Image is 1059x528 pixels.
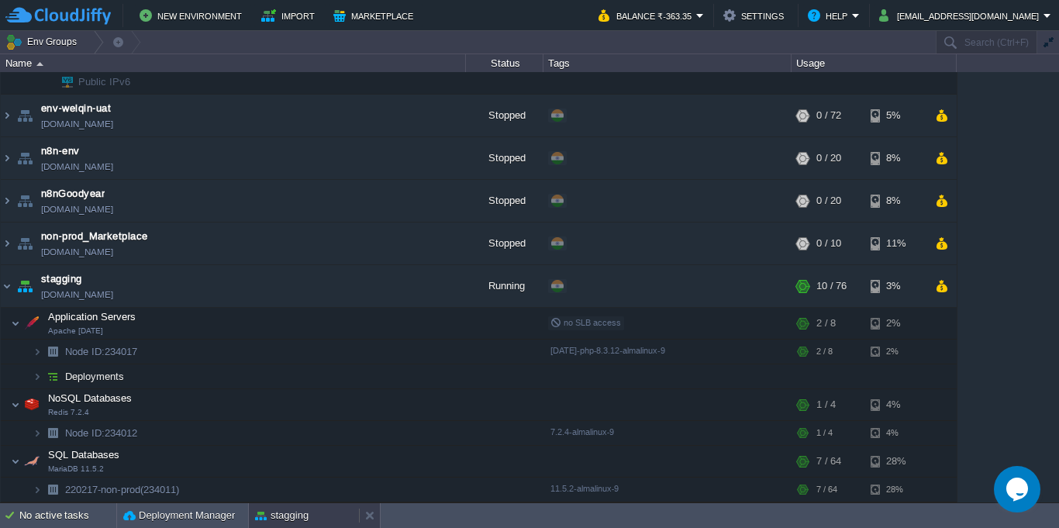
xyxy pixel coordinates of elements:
[47,448,122,461] span: SQL Databases
[550,346,665,355] span: [DATE]-php-8.3.12-almalinux-9
[64,370,126,383] a: Deployments
[550,427,614,437] span: 7.2.4-almalinux-9
[42,421,64,445] img: AMDAwAAAACH5BAEAAAAALAAAAAABAAEAAAICRAEAOw==
[42,364,64,388] img: AMDAwAAAACH5BAEAAAAALAAAAAABAAEAAAICRAEAOw==
[816,308,836,339] div: 2 / 8
[42,340,64,364] img: AMDAwAAAACH5BAEAAAAALAAAAAABAAEAAAICRAEAOw==
[871,308,921,339] div: 2%
[41,101,111,116] a: env-welqin-uat
[466,223,543,264] div: Stopped
[550,484,619,493] span: 11.5.2-almalinux-9
[816,389,836,420] div: 1 / 4
[1,95,13,136] img: AMDAwAAAACH5BAEAAAAALAAAAAABAAEAAAICRAEAOw==
[871,265,921,307] div: 3%
[871,421,921,445] div: 4%
[14,223,36,264] img: AMDAwAAAACH5BAEAAAAALAAAAAABAAEAAAICRAEAOw==
[816,223,841,264] div: 0 / 10
[598,6,696,25] button: Balance ₹-363.35
[51,70,73,94] img: AMDAwAAAACH5BAEAAAAALAAAAAABAAEAAAICRAEAOw==
[871,478,921,502] div: 28%
[41,287,113,302] a: [DOMAIN_NAME]
[41,186,105,202] a: n8nGoodyear
[33,340,42,364] img: AMDAwAAAACH5BAEAAAAALAAAAAABAAEAAAICRAEAOw==
[14,137,36,179] img: AMDAwAAAACH5BAEAAAAALAAAAAABAAEAAAICRAEAOw==
[65,427,105,439] span: Node ID:
[11,308,20,339] img: AMDAwAAAACH5BAEAAAAALAAAAAABAAEAAAICRAEAOw==
[33,364,42,388] img: AMDAwAAAACH5BAEAAAAALAAAAAABAAEAAAICRAEAOw==
[816,180,841,222] div: 0 / 20
[816,265,847,307] div: 10 / 76
[123,508,235,523] button: Deployment Manager
[77,70,133,94] span: Public IPv6
[14,265,36,307] img: AMDAwAAAACH5BAEAAAAALAAAAAABAAEAAAICRAEAOw==
[64,345,140,358] span: 234017
[64,345,140,358] a: Node ID:234017
[5,6,111,26] img: CloudJiffy
[994,466,1043,512] iframe: chat widget
[64,483,181,496] a: 220217-non-prod(234011)
[140,484,179,495] span: (234011)
[21,446,43,477] img: AMDAwAAAACH5BAEAAAAALAAAAAABAAEAAAICRAEAOw==
[48,408,89,417] span: Redis 7.2.4
[467,54,543,72] div: Status
[14,95,36,136] img: AMDAwAAAACH5BAEAAAAALAAAAAABAAEAAAICRAEAOw==
[2,54,465,72] div: Name
[21,308,43,339] img: AMDAwAAAACH5BAEAAAAALAAAAAABAAEAAAICRAEAOw==
[42,70,51,94] img: AMDAwAAAACH5BAEAAAAALAAAAAABAAEAAAICRAEAOw==
[792,54,956,72] div: Usage
[1,137,13,179] img: AMDAwAAAACH5BAEAAAAALAAAAAABAAEAAAICRAEAOw==
[544,54,791,72] div: Tags
[77,76,133,88] a: Public IPv6
[19,503,116,528] div: No active tasks
[11,389,20,420] img: AMDAwAAAACH5BAEAAAAALAAAAAABAAEAAAICRAEAOw==
[816,478,837,502] div: 7 / 64
[723,6,788,25] button: Settings
[33,478,42,502] img: AMDAwAAAACH5BAEAAAAALAAAAAABAAEAAAICRAEAOw==
[47,449,122,461] a: SQL DatabasesMariaDB 11.5.2
[466,265,543,307] div: Running
[41,159,113,174] a: [DOMAIN_NAME]
[33,421,42,445] img: AMDAwAAAACH5BAEAAAAALAAAAAABAAEAAAICRAEAOw==
[48,464,104,474] span: MariaDB 11.5.2
[64,426,140,440] span: 234012
[36,62,43,66] img: AMDAwAAAACH5BAEAAAAALAAAAAABAAEAAAICRAEAOw==
[871,137,921,179] div: 8%
[816,340,833,364] div: 2 / 8
[1,223,13,264] img: AMDAwAAAACH5BAEAAAAALAAAAAABAAEAAAICRAEAOw==
[816,446,841,477] div: 7 / 64
[871,340,921,364] div: 2%
[65,346,105,357] span: Node ID:
[808,6,852,25] button: Help
[871,95,921,136] div: 5%
[1,265,13,307] img: AMDAwAAAACH5BAEAAAAALAAAAAABAAEAAAICRAEAOw==
[41,116,113,132] a: [DOMAIN_NAME]
[466,180,543,222] div: Stopped
[816,137,841,179] div: 0 / 20
[41,271,82,287] a: stagging
[41,143,80,159] a: n8n-env
[41,202,113,217] a: [DOMAIN_NAME]
[871,389,921,420] div: 4%
[871,223,921,264] div: 11%
[11,446,20,477] img: AMDAwAAAACH5BAEAAAAALAAAAAABAAEAAAICRAEAOw==
[879,6,1043,25] button: [EMAIL_ADDRESS][DOMAIN_NAME]
[140,6,247,25] button: New Environment
[871,180,921,222] div: 8%
[21,389,43,420] img: AMDAwAAAACH5BAEAAAAALAAAAAABAAEAAAICRAEAOw==
[47,311,138,323] a: Application ServersApache [DATE]
[47,310,138,323] span: Application Servers
[5,31,82,53] button: Env Groups
[64,426,140,440] a: Node ID:234012
[41,229,148,244] span: non-prod_Marketplace
[333,6,418,25] button: Marketplace
[816,421,833,445] div: 1 / 4
[47,392,134,404] a: NoSQL DatabasesRedis 7.2.4
[466,137,543,179] div: Stopped
[48,326,103,336] span: Apache [DATE]
[1,180,13,222] img: AMDAwAAAACH5BAEAAAAALAAAAAABAAEAAAICRAEAOw==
